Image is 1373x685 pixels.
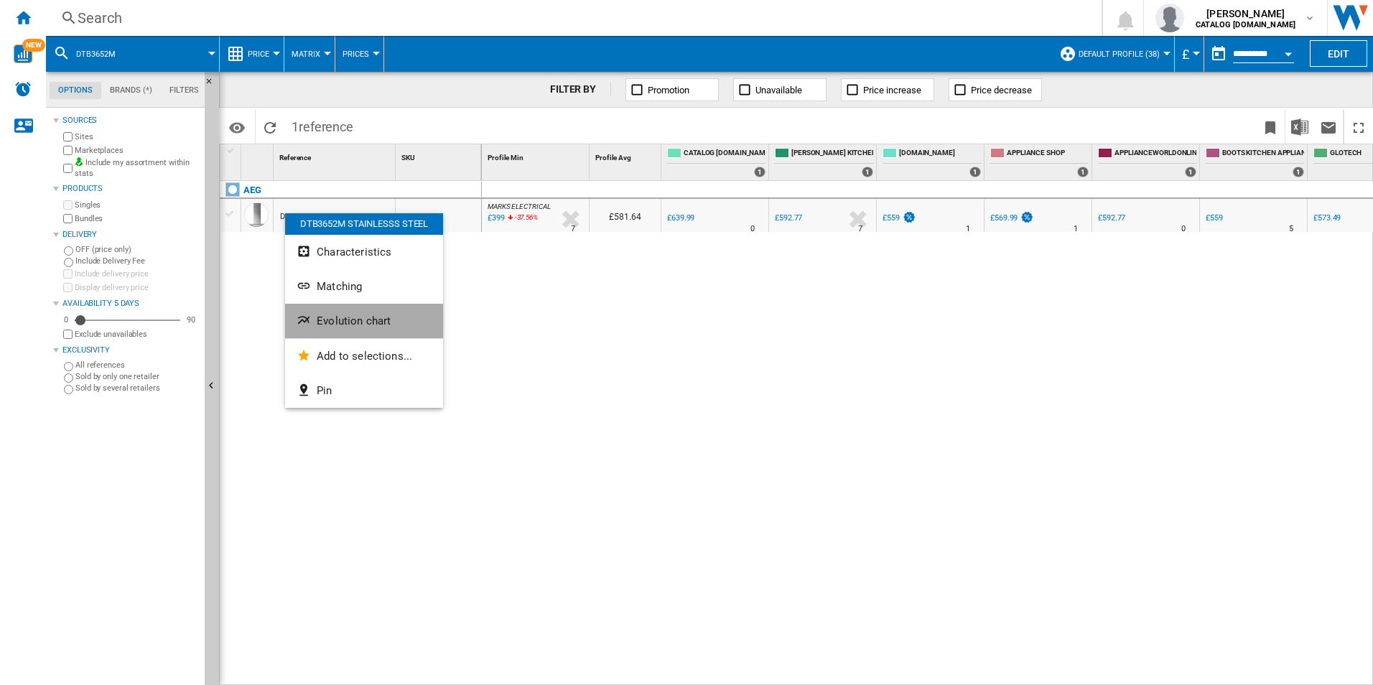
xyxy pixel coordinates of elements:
span: Add to selections... [317,350,412,363]
button: Characteristics [285,235,443,269]
button: Pin... [285,373,443,408]
span: Characteristics [317,246,391,258]
span: Evolution chart [317,314,391,327]
span: Matching [317,280,362,293]
div: DTB3652M STAINLESSS STEEL [285,213,443,235]
button: Matching [285,269,443,304]
span: Pin [317,384,332,397]
button: Add to selections... [285,339,443,373]
button: Evolution chart [285,304,443,338]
